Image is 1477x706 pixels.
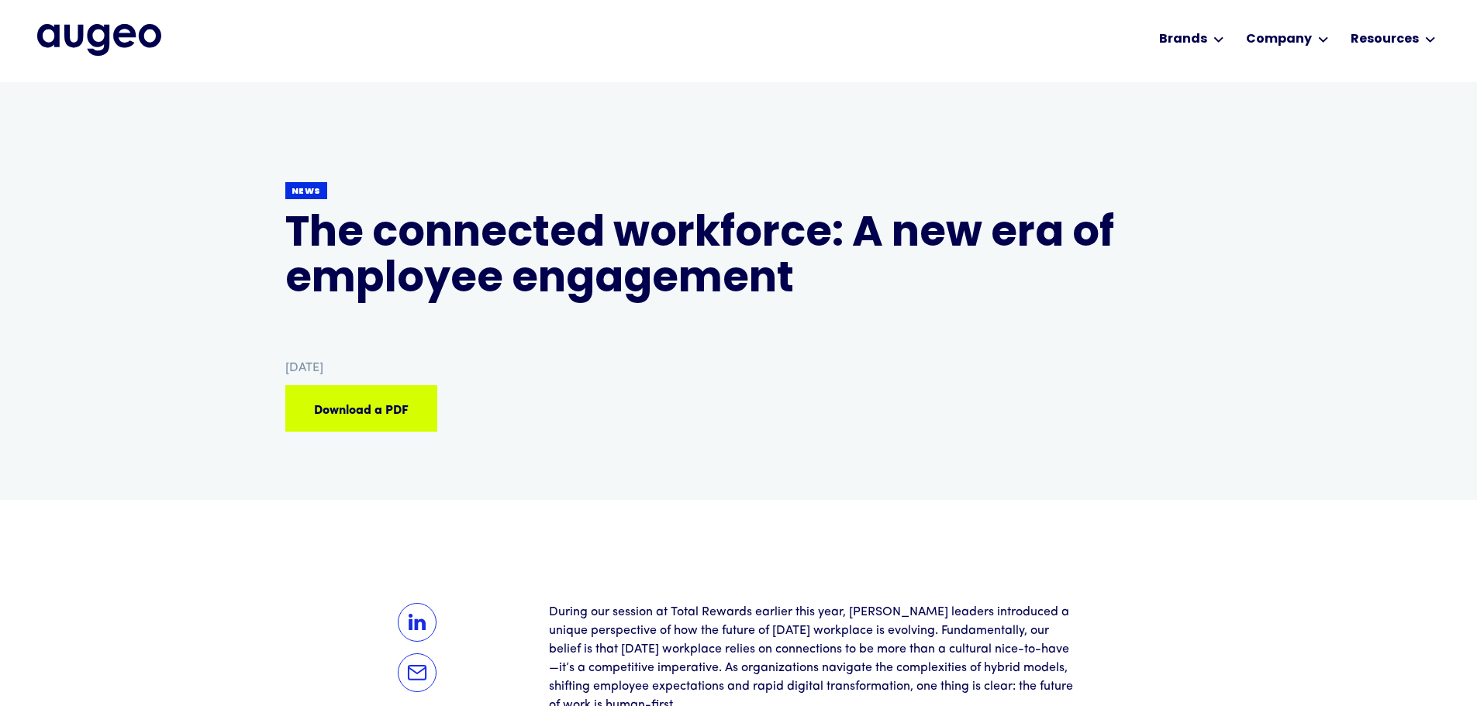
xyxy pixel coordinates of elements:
div: Brands [1159,30,1207,49]
div: Resources [1351,30,1419,49]
div: [DATE] [285,359,323,377]
div: News [292,186,322,198]
a: Download a PDF [285,385,437,432]
img: Augeo's full logo in midnight blue. [37,24,161,55]
a: home [37,24,161,55]
div: Company [1246,30,1312,49]
h1: The connected workforce: A new era of employee engagement [285,212,1192,305]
